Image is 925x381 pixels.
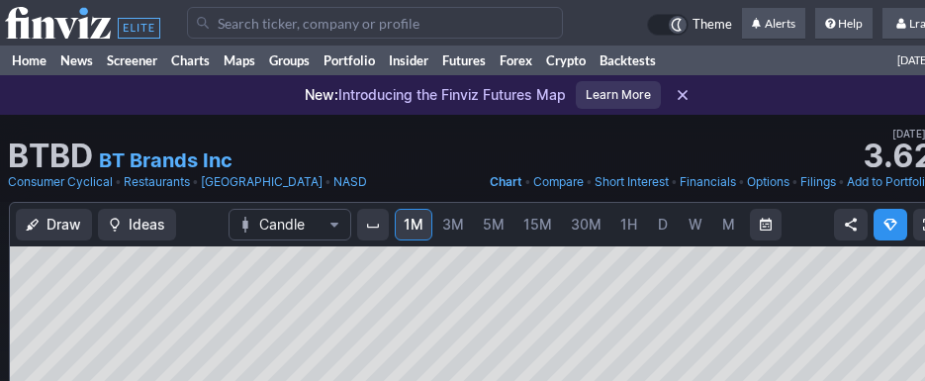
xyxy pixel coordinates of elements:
span: 5M [483,216,505,233]
button: Chart Type [229,209,351,240]
input: Search [187,7,563,39]
a: NASD [333,172,367,192]
a: Restaurants [124,172,190,192]
a: Charts [164,46,217,75]
span: • [671,172,678,192]
a: [GEOGRAPHIC_DATA] [201,172,323,192]
span: 3M [442,216,464,233]
span: • [524,172,531,192]
a: Short Interest [595,172,669,192]
a: News [53,46,100,75]
a: Portfolio [317,46,382,75]
a: Insider [382,46,435,75]
p: Introducing the Finviz Futures Map [305,85,566,105]
a: Theme [647,14,732,36]
a: 30M [562,209,610,240]
a: 1H [611,209,646,240]
a: BT Brands Inc [99,146,232,174]
a: Learn More [576,81,661,109]
a: M [712,209,744,240]
span: Compare [533,174,584,189]
a: Crypto [539,46,593,75]
span: Filings [800,174,836,189]
button: Range [750,209,782,240]
span: • [192,172,199,192]
a: Maps [217,46,262,75]
a: Backtests [593,46,663,75]
a: Options [747,172,789,192]
span: 1H [620,216,637,233]
span: Theme [693,14,732,36]
a: Consumer Cyclical [8,172,113,192]
button: Interval [357,209,389,240]
span: 1M [404,216,423,233]
span: • [324,172,331,192]
a: Alerts [742,8,805,40]
a: Compare [533,172,584,192]
span: Candle [259,215,321,235]
a: Groups [262,46,317,75]
span: • [738,172,745,192]
a: Screener [100,46,164,75]
button: Ideas [98,209,176,240]
a: Filings [800,172,836,192]
span: 15M [523,216,552,233]
button: Draw [16,209,92,240]
span: • [586,172,593,192]
a: 3M [433,209,473,240]
span: M [722,216,735,233]
span: • [115,172,122,192]
span: • [791,172,798,192]
a: Home [5,46,53,75]
a: Financials [680,172,736,192]
span: Draw [46,215,81,235]
span: Ideas [129,215,165,235]
a: W [680,209,711,240]
a: Help [815,8,873,40]
span: 30M [571,216,601,233]
span: D [658,216,668,233]
a: Chart [490,172,522,192]
a: 15M [514,209,561,240]
span: New: [305,86,338,103]
a: 1M [395,209,432,240]
a: 5M [474,209,513,240]
a: Futures [435,46,493,75]
span: Chart [490,174,522,189]
button: Explore new features [874,209,907,240]
h1: BTBD [8,141,93,172]
a: Forex [493,46,539,75]
a: D [647,209,679,240]
span: • [838,172,845,192]
span: W [689,216,702,233]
